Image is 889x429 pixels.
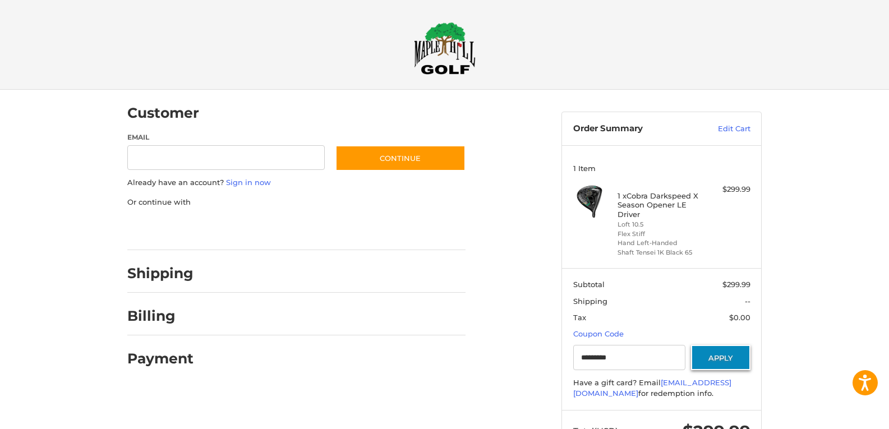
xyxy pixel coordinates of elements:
[618,191,703,219] h4: 1 x Cobra Darkspeed X Season Opener LE Driver
[618,248,703,257] li: Shaft Tensei 1K Black 65
[618,229,703,239] li: Flex Stiff
[314,219,398,239] iframe: PayPal-venmo
[691,345,750,370] button: Apply
[127,197,466,208] p: Or continue with
[573,313,586,322] span: Tax
[618,238,703,248] li: Hand Left-Handed
[573,123,694,135] h3: Order Summary
[127,265,194,282] h2: Shipping
[219,219,303,239] iframe: PayPal-paylater
[706,184,750,195] div: $299.99
[573,280,605,289] span: Subtotal
[573,329,624,338] a: Coupon Code
[722,280,750,289] span: $299.99
[618,220,703,229] li: Loft 10.5
[573,164,750,173] h3: 1 Item
[729,313,750,322] span: $0.00
[573,377,750,399] div: Have a gift card? Email for redemption info.
[694,123,750,135] a: Edit Cart
[127,104,199,122] h2: Customer
[127,132,325,142] label: Email
[127,177,466,188] p: Already have an account?
[414,22,476,75] img: Maple Hill Golf
[573,297,607,306] span: Shipping
[127,350,194,367] h2: Payment
[127,307,193,325] h2: Billing
[335,145,466,171] button: Continue
[226,178,271,187] a: Sign in now
[796,399,889,429] iframe: Google Customer Reviews
[124,219,208,239] iframe: PayPal-paypal
[745,297,750,306] span: --
[573,345,686,370] input: Gift Certificate or Coupon Code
